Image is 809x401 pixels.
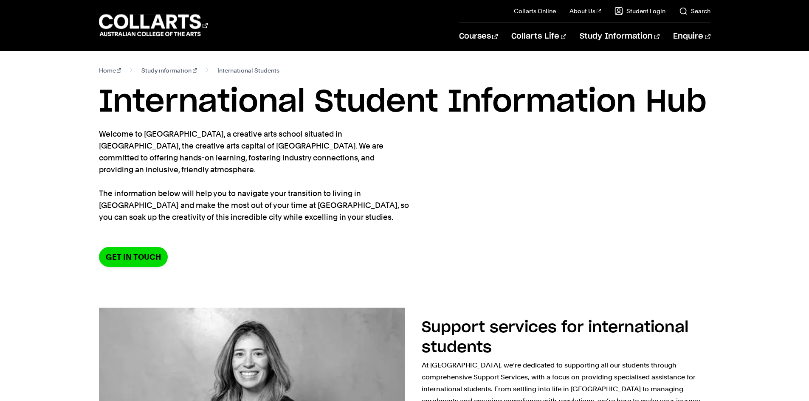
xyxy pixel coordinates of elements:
[99,128,409,223] p: Welcome to [GEOGRAPHIC_DATA], a creative arts school situated in [GEOGRAPHIC_DATA], the creative ...
[679,7,710,15] a: Search
[99,83,710,121] h1: International Student Information Hub
[422,320,688,355] h2: Support services for international students
[615,7,665,15] a: Student Login
[99,247,168,267] a: Get in Touch
[99,13,208,37] div: Go to homepage
[569,7,601,15] a: About Us
[511,22,566,50] a: Collarts Life
[99,64,121,76] a: Home
[459,22,498,50] a: Courses
[673,22,710,50] a: Enquire
[217,64,279,76] span: International Students
[580,22,660,50] a: Study Information
[514,7,556,15] a: Collarts Online
[141,64,197,76] a: Study information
